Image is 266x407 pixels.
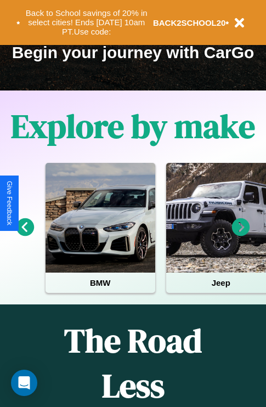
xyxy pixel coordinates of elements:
button: Back to School savings of 20% in select cities! Ends [DATE] 10am PT.Use code: [20,5,153,39]
h1: Explore by make [11,104,255,149]
b: BACK2SCHOOL20 [153,18,226,27]
div: Give Feedback [5,181,13,225]
h4: BMW [46,273,155,293]
div: Open Intercom Messenger [11,370,37,396]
